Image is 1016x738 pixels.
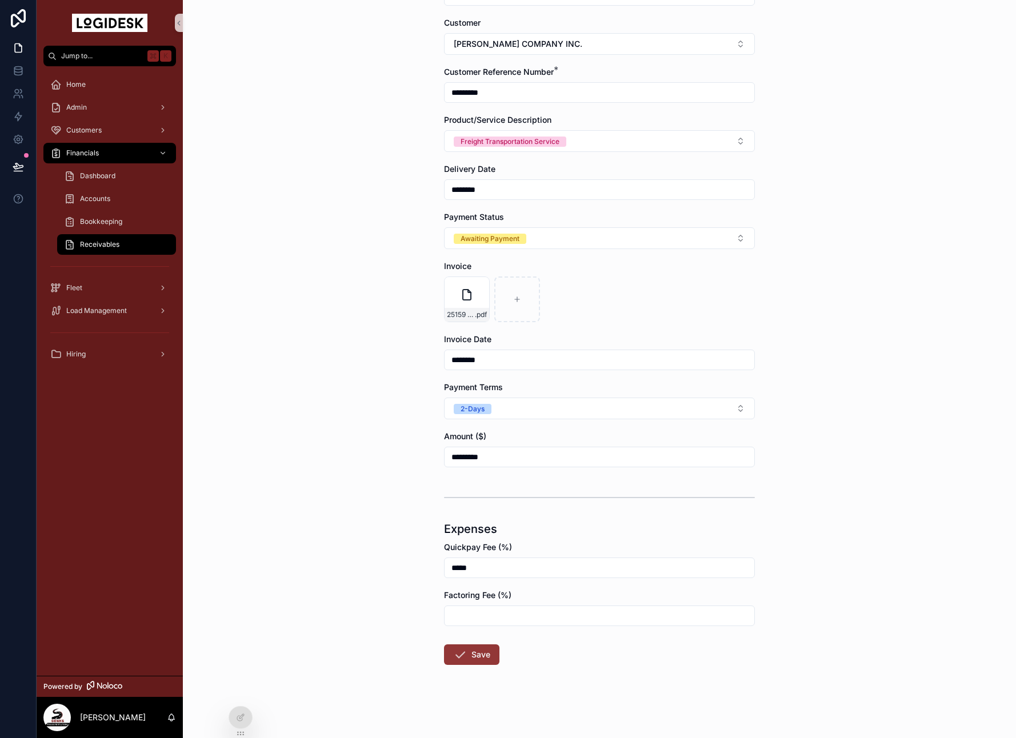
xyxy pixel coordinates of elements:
[43,143,176,163] a: Financials
[444,227,755,249] button: Select Button
[444,334,491,344] span: Invoice Date
[80,712,146,723] p: [PERSON_NAME]
[461,234,519,244] div: Awaiting Payment
[43,74,176,95] a: Home
[37,66,183,379] div: scrollable content
[80,240,119,249] span: Receivables
[444,398,755,419] button: Select Button
[43,682,82,691] span: Powered by
[43,97,176,118] a: Admin
[43,278,176,298] a: Fleet
[444,212,504,222] span: Payment Status
[444,67,554,77] span: Customer Reference Number
[37,676,183,697] a: Powered by
[80,194,110,203] span: Accounts
[461,137,559,147] div: Freight Transportation Service
[454,135,566,147] button: Unselect FREIGHT_TRANSPORTATION_SERVICE
[461,404,485,414] div: 2-Days
[66,283,82,292] span: Fleet
[80,217,122,226] span: Bookkeeping
[444,542,512,552] span: Quickpay Fee (%)
[66,80,86,89] span: Home
[57,166,176,186] a: Dashboard
[444,18,481,27] span: Customer
[61,51,143,61] span: Jump to...
[43,46,176,66] button: Jump to...K
[43,120,176,141] a: Customers
[444,644,499,665] button: Save
[444,590,511,600] span: Factoring Fee (%)
[444,164,495,174] span: Delivery Date
[444,130,755,152] button: Select Button
[57,211,176,232] a: Bookkeeping
[444,33,755,55] button: Select Button
[444,521,497,537] h1: Expenses
[66,126,102,135] span: Customers
[66,149,99,158] span: Financials
[444,382,503,392] span: Payment Terms
[444,431,486,441] span: Amount ($)
[66,306,127,315] span: Load Management
[444,261,471,271] span: Invoice
[72,14,147,32] img: App logo
[444,115,551,125] span: Product/Service Description
[57,234,176,255] a: Receivables
[80,171,115,181] span: Dashboard
[57,188,176,209] a: Accounts
[66,103,87,112] span: Admin
[447,310,475,319] span: 25159 SONKS Carrier Invoice - CHR Load 526611201
[43,344,176,364] a: Hiring
[454,38,582,50] span: [PERSON_NAME] COMPANY INC.
[66,350,86,359] span: Hiring
[475,310,487,319] span: .pdf
[43,300,176,321] a: Load Management
[161,51,170,61] span: K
